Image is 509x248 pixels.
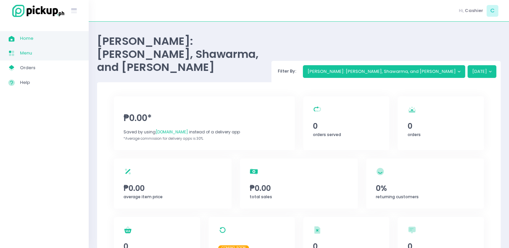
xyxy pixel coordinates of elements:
span: Filter By: [276,68,299,74]
div: Saved by using instead of a delivery app [123,129,285,135]
span: [DOMAIN_NAME] [156,129,188,135]
a: 0orders served [303,96,390,150]
button: [PERSON_NAME]: [PERSON_NAME], Shawarma, and [PERSON_NAME] [303,65,465,78]
a: ₱0.00average item price [114,158,232,209]
span: Menu [20,49,80,57]
span: orders [408,132,421,137]
span: Cashier [465,7,483,14]
span: ₱0.00 [123,182,222,194]
span: 0 [313,120,379,132]
span: C [487,5,498,17]
span: *Average commission for delivery apps is 30% [123,136,203,141]
span: [PERSON_NAME]: [PERSON_NAME], Shawarma, and [PERSON_NAME] [97,33,258,75]
span: 0% [376,182,474,194]
img: logo [8,4,65,18]
span: total sales [250,194,272,200]
a: 0orders [398,96,484,150]
span: Orders [20,64,80,72]
a: ₱0.00total sales [240,158,358,209]
span: orders served [313,132,341,137]
span: ₱0.00* [123,112,285,125]
a: 0%returning customers [366,158,484,209]
span: average item price [123,194,163,200]
span: Home [20,34,80,43]
span: returning customers [376,194,419,200]
span: ₱0.00 [250,182,348,194]
span: 0 [408,120,474,132]
span: Hi, [459,7,464,14]
span: Help [20,78,80,87]
button: [DATE] [468,65,497,78]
